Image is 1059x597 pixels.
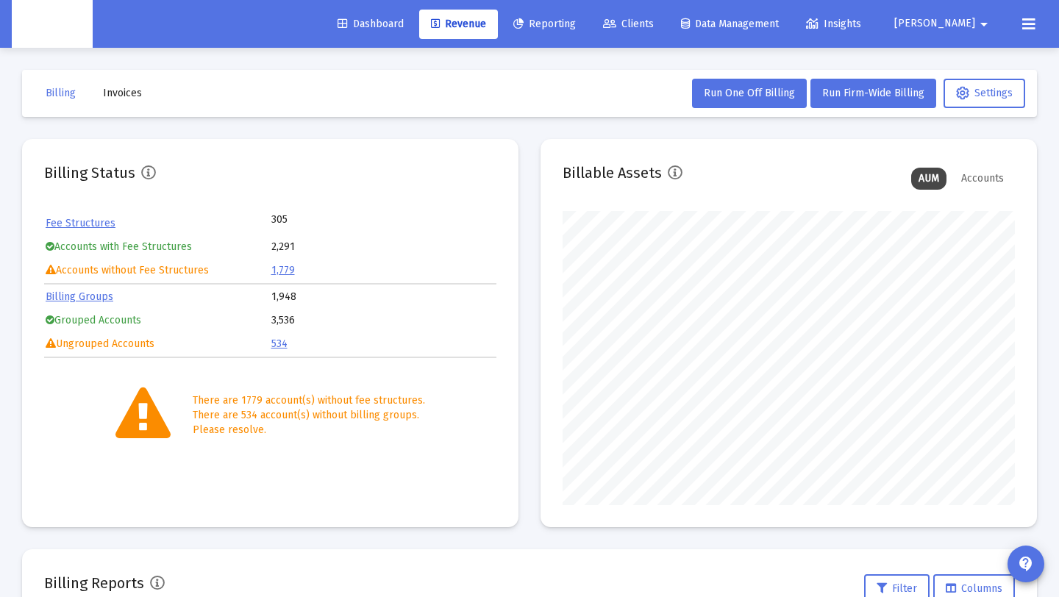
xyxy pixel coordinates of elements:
[271,286,496,308] td: 1,948
[46,310,270,332] td: Grouped Accounts
[502,10,588,39] a: Reporting
[877,9,1010,38] button: [PERSON_NAME]
[944,79,1025,108] button: Settings
[23,10,82,39] img: Dashboard
[44,571,144,595] h2: Billing Reports
[513,18,576,30] span: Reporting
[810,79,936,108] button: Run Firm-Wide Billing
[806,18,861,30] span: Insights
[338,18,404,30] span: Dashboard
[46,333,270,355] td: Ungrouped Accounts
[46,290,113,303] a: Billing Groups
[271,337,288,350] a: 534
[681,18,779,30] span: Data Management
[946,582,1002,595] span: Columns
[271,264,295,276] a: 1,779
[794,10,873,39] a: Insights
[193,393,425,408] div: There are 1779 account(s) without fee structures.
[193,423,425,437] div: Please resolve.
[193,408,425,423] div: There are 534 account(s) without billing groups.
[669,10,791,39] a: Data Management
[46,217,115,229] a: Fee Structures
[103,87,142,99] span: Invoices
[1017,555,1035,573] mat-icon: contact_support
[46,87,76,99] span: Billing
[419,10,498,39] a: Revenue
[975,10,993,39] mat-icon: arrow_drop_down
[46,236,270,258] td: Accounts with Fee Structures
[894,18,975,30] span: [PERSON_NAME]
[911,168,946,190] div: AUM
[692,79,807,108] button: Run One Off Billing
[326,10,416,39] a: Dashboard
[956,87,1013,99] span: Settings
[91,79,154,108] button: Invoices
[877,582,917,595] span: Filter
[591,10,666,39] a: Clients
[603,18,654,30] span: Clients
[46,260,270,282] td: Accounts without Fee Structures
[271,310,496,332] td: 3,536
[822,87,924,99] span: Run Firm-Wide Billing
[34,79,88,108] button: Billing
[431,18,486,30] span: Revenue
[563,161,662,185] h2: Billable Assets
[271,212,383,227] td: 305
[271,236,496,258] td: 2,291
[954,168,1011,190] div: Accounts
[44,161,135,185] h2: Billing Status
[704,87,795,99] span: Run One Off Billing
